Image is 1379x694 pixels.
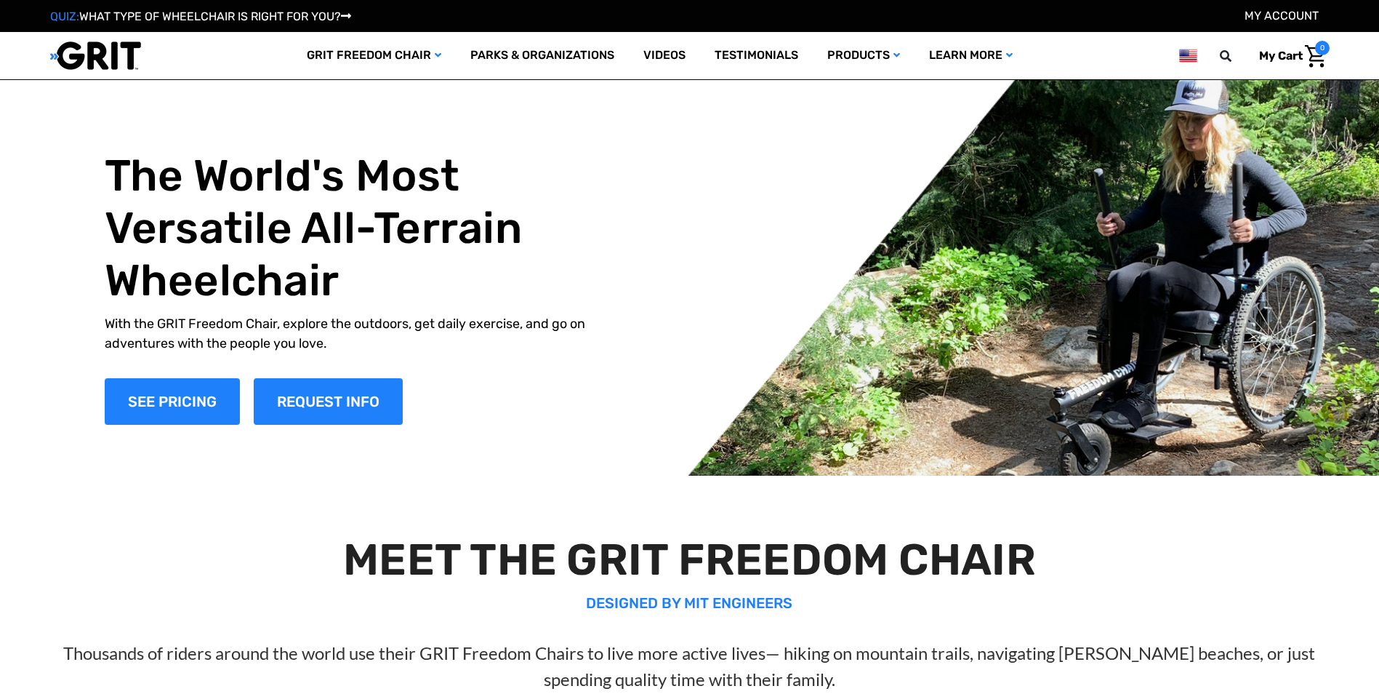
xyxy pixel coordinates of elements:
p: Thousands of riders around the world use their GRIT Freedom Chairs to live more active lives— hik... [34,640,1344,693]
a: GRIT Freedom Chair [292,32,456,79]
img: us.png [1179,47,1197,65]
a: Learn More [914,32,1027,79]
img: Cart [1305,45,1326,68]
a: Products [813,32,914,79]
a: Testimonials [700,32,813,79]
a: Parks & Organizations [456,32,629,79]
input: Search [1226,41,1248,71]
span: My Cart [1259,49,1303,63]
a: QUIZ:WHAT TYPE OF WHEELCHAIR IS RIGHT FOR YOU? [50,9,351,23]
h1: The World's Most Versatile All-Terrain Wheelchair [105,150,618,307]
a: Slide number 1, Request Information [254,378,403,425]
a: Cart with 0 items [1248,41,1330,71]
p: With the GRIT Freedom Chair, explore the outdoors, get daily exercise, and go on adventures with ... [105,314,618,354]
a: Shop Now [105,378,240,425]
a: Videos [629,32,700,79]
span: QUIZ: [50,9,79,23]
a: Account [1245,9,1319,23]
img: GRIT All-Terrain Wheelchair and Mobility Equipment [50,41,141,71]
h2: MEET THE GRIT FREEDOM CHAIR [34,534,1344,586]
p: DESIGNED BY MIT ENGINEERS [34,592,1344,614]
span: 0 [1315,41,1330,55]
